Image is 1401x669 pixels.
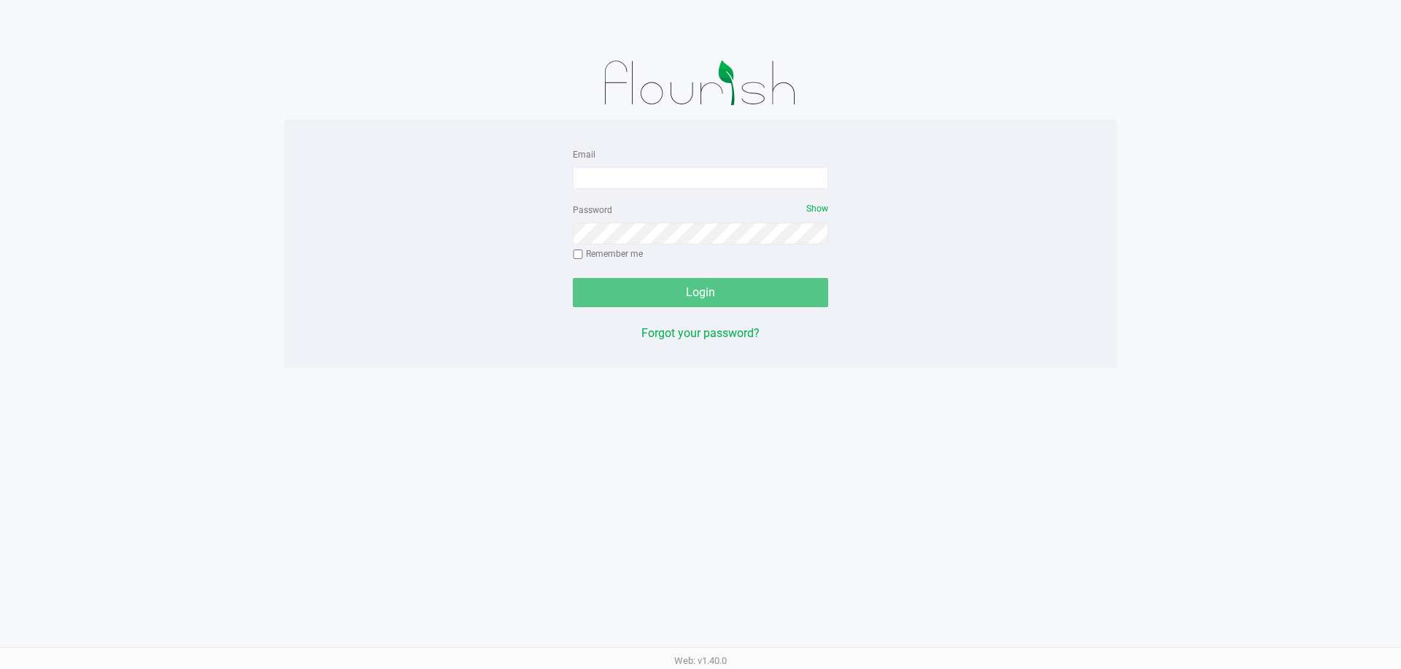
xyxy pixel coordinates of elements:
label: Password [573,204,612,217]
label: Remember me [573,247,643,260]
button: Forgot your password? [641,325,760,342]
span: Web: v1.40.0 [674,655,727,666]
input: Remember me [573,250,583,260]
span: Show [806,204,828,214]
label: Email [573,148,595,161]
